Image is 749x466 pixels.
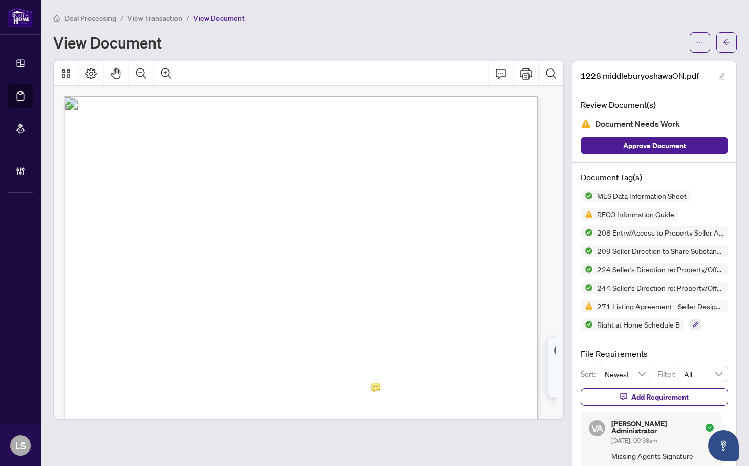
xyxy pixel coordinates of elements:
span: Document Needs Work [595,117,680,131]
span: check-circle [706,424,714,432]
img: Status Icon [581,300,593,312]
span: 209 Seller Direction to Share Substance of Offers [593,247,728,254]
button: Add Requirement [581,388,728,406]
img: logo [8,8,33,27]
img: Status Icon [581,282,593,294]
span: 1228 middleburyoshawaON.pdf [581,69,699,82]
span: 244 Seller’s Direction re: Property/Offers [593,284,728,291]
h4: Review Document(s) [581,99,728,111]
img: Status Icon [581,226,593,239]
span: VA [591,421,603,435]
button: Approve Document [581,137,728,154]
button: Open asap [708,430,739,461]
span: All [684,366,722,382]
span: arrow-left [723,39,730,46]
li: / [120,12,123,24]
h4: Document Tag(s) [581,171,728,183]
span: Right at Home Schedule B [593,321,684,328]
img: Status Icon [581,245,593,257]
span: 271 Listing Agreement - Seller Designated Representation Agreement Authority to Offer for Sale [593,302,728,310]
span: MLS Data Information Sheet [593,192,691,199]
span: Missing Agents Signature [611,450,714,462]
span: 208 Entry/Access to Property Seller Acknowledgement [593,229,728,236]
h4: File Requirements [581,347,728,360]
span: Newest [605,366,646,382]
span: 224 Seller's Direction re: Property/Offers - Important Information for Seller Acknowledgement [593,266,728,273]
img: Document Status [581,119,591,129]
span: Approve Document [623,137,686,154]
img: Status Icon [581,190,593,202]
span: LS [15,438,26,453]
span: RECO Information Guide [593,211,678,218]
span: edit [718,73,725,80]
p: Filter: [657,368,678,380]
span: Deal Processing [64,14,116,23]
span: View Transaction [127,14,182,23]
p: Sort: [581,368,599,380]
h5: [PERSON_NAME] Administrator [611,420,701,434]
span: ellipsis [696,39,703,46]
img: Status Icon [581,208,593,220]
img: Status Icon [581,318,593,331]
img: Status Icon [581,263,593,275]
span: [DATE], 09:38am [611,437,657,445]
h1: View Document [53,34,162,51]
span: Add Requirement [631,389,689,405]
li: / [186,12,189,24]
span: home [53,15,60,22]
span: View Document [193,14,245,23]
